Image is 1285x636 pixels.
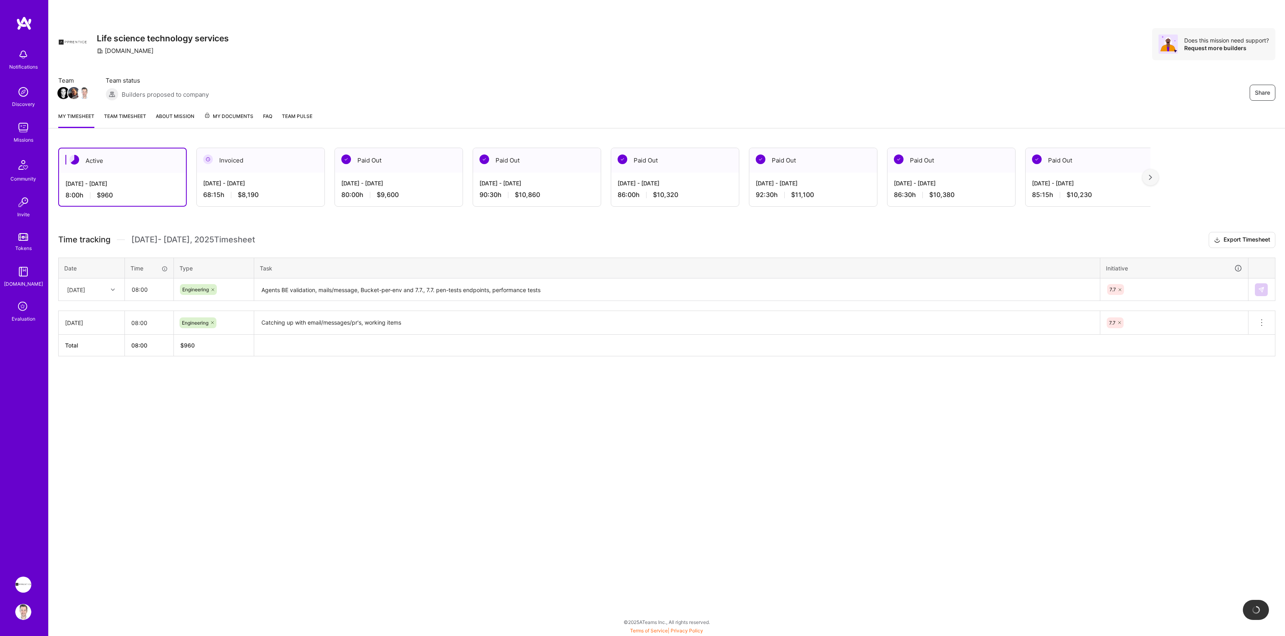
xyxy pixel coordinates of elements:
img: Avatar [1159,35,1178,54]
a: Terms of Service [630,628,668,634]
img: tokens [18,233,28,241]
input: HH:MM [125,312,173,333]
div: 86:00 h [618,191,732,199]
span: $8,190 [238,191,259,199]
img: User Avatar [15,604,31,620]
div: Request more builders [1184,44,1269,52]
span: $10,860 [515,191,540,199]
div: Notifications [9,63,38,71]
i: icon Chevron [111,288,115,292]
img: Submit [1258,287,1265,293]
div: [DOMAIN_NAME] [4,280,43,288]
span: | [630,628,703,634]
div: [DOMAIN_NAME] [97,47,153,55]
span: $11,100 [791,191,814,199]
div: Paid Out [611,148,739,173]
a: User Avatar [13,604,33,620]
div: null [1255,283,1269,296]
div: [DATE] - [DATE] [479,179,594,187]
i: icon Download [1214,236,1220,244]
div: Paid Out [335,148,463,173]
div: 85:15 h [1032,191,1147,199]
div: [DATE] - [DATE] [65,179,179,188]
span: 7.7 [1110,287,1116,293]
div: Invite [17,210,30,219]
span: $10,380 [929,191,955,199]
img: Company Logo [58,28,87,57]
div: Paid Out [1026,148,1153,173]
div: Discovery [12,100,35,108]
a: Privacy Policy [671,628,703,634]
img: Builders proposed to company [106,88,118,101]
span: Team Pulse [282,113,312,119]
a: Apprentice: Life science technology services [13,577,33,593]
img: Team Member Avatar [57,87,69,99]
img: discovery [15,84,31,100]
span: $ 960 [180,342,195,349]
div: 68:15 h [203,191,318,199]
img: Team Member Avatar [78,87,90,99]
a: FAQ [263,112,272,128]
div: Missions [14,136,33,144]
img: Invite [15,194,31,210]
span: Engineering [182,320,208,326]
button: Share [1250,85,1275,101]
div: [DATE] - [DATE] [203,179,318,187]
div: Active [59,148,186,173]
i: icon CompanyGray [97,48,103,54]
span: Time tracking [58,235,110,245]
img: Invoiced [203,154,213,164]
img: Team Member Avatar [68,87,80,99]
th: Task [254,258,1100,278]
div: [DATE] - [DATE] [756,179,871,187]
textarea: Catching up with email/messages/pr's, working items [255,312,1099,334]
img: right [1149,175,1152,180]
img: Paid Out [341,154,351,164]
img: teamwork [15,120,31,136]
div: 8:00 h [65,191,179,199]
div: Evaluation [12,315,35,323]
a: Team Member Avatar [58,86,69,100]
div: [DATE] [65,319,118,327]
i: icon SelectionTeam [16,299,31,315]
th: Total [59,335,125,356]
div: Tokens [15,244,32,252]
img: Active [69,155,79,165]
span: Team status [106,76,209,85]
div: Paid Out [473,148,601,173]
div: 86:30 h [894,191,1009,199]
span: Builders proposed to company [122,90,209,99]
span: $10,320 [653,191,678,199]
div: Does this mission need support? [1184,37,1269,44]
div: [DATE] - [DATE] [1032,179,1147,187]
div: Time [131,264,168,272]
a: Team Member Avatar [79,86,90,100]
div: [DATE] - [DATE] [341,179,456,187]
a: Team timesheet [104,112,146,128]
img: Paid Out [618,154,627,164]
span: Share [1255,89,1270,97]
textarea: Agents BE validation, mails/message, Bucket-per-env and 7.7., 7.7. pen-tests endpoints, performan... [255,279,1099,301]
img: loading [1250,604,1261,616]
img: bell [15,47,31,63]
span: 7.7 [1109,320,1116,326]
img: Paid Out [479,154,489,164]
div: Initiative [1106,264,1242,273]
img: guide book [15,264,31,280]
div: 90:30 h [479,191,594,199]
div: Paid Out [749,148,877,173]
span: Team [58,76,90,85]
div: Invoiced [197,148,324,173]
span: $10,230 [1067,191,1092,199]
span: $9,600 [377,191,399,199]
a: Team Member Avatar [69,86,79,100]
img: Community [14,155,33,175]
th: 08:00 [125,335,174,356]
span: My Documents [204,112,253,121]
a: My timesheet [58,112,94,128]
div: Community [10,175,36,183]
a: About Mission [156,112,194,128]
div: [DATE] [67,285,85,294]
input: HH:MM [125,279,173,300]
span: Engineering [182,287,209,293]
